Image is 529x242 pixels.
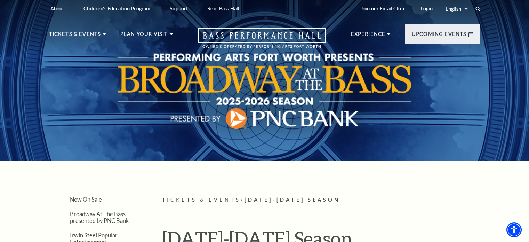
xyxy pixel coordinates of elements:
p: Experience [351,30,386,42]
p: About [50,6,64,11]
p: Upcoming Events [412,30,467,42]
p: Tickets & Events [49,30,101,42]
span: [DATE]-[DATE] Season [245,197,340,203]
a: Now On Sale [70,196,102,203]
p: Children's Education Program [83,6,150,11]
a: Open this option [173,28,351,55]
span: Tickets & Events [162,197,241,203]
p: / [162,196,480,204]
a: Broadway At The Bass presented by PNC Bank [70,211,129,224]
div: Accessibility Menu [506,222,522,237]
p: Plan Your Visit [120,30,168,42]
p: Rent Bass Hall [207,6,239,11]
p: Support [170,6,188,11]
select: Select: [444,6,469,12]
